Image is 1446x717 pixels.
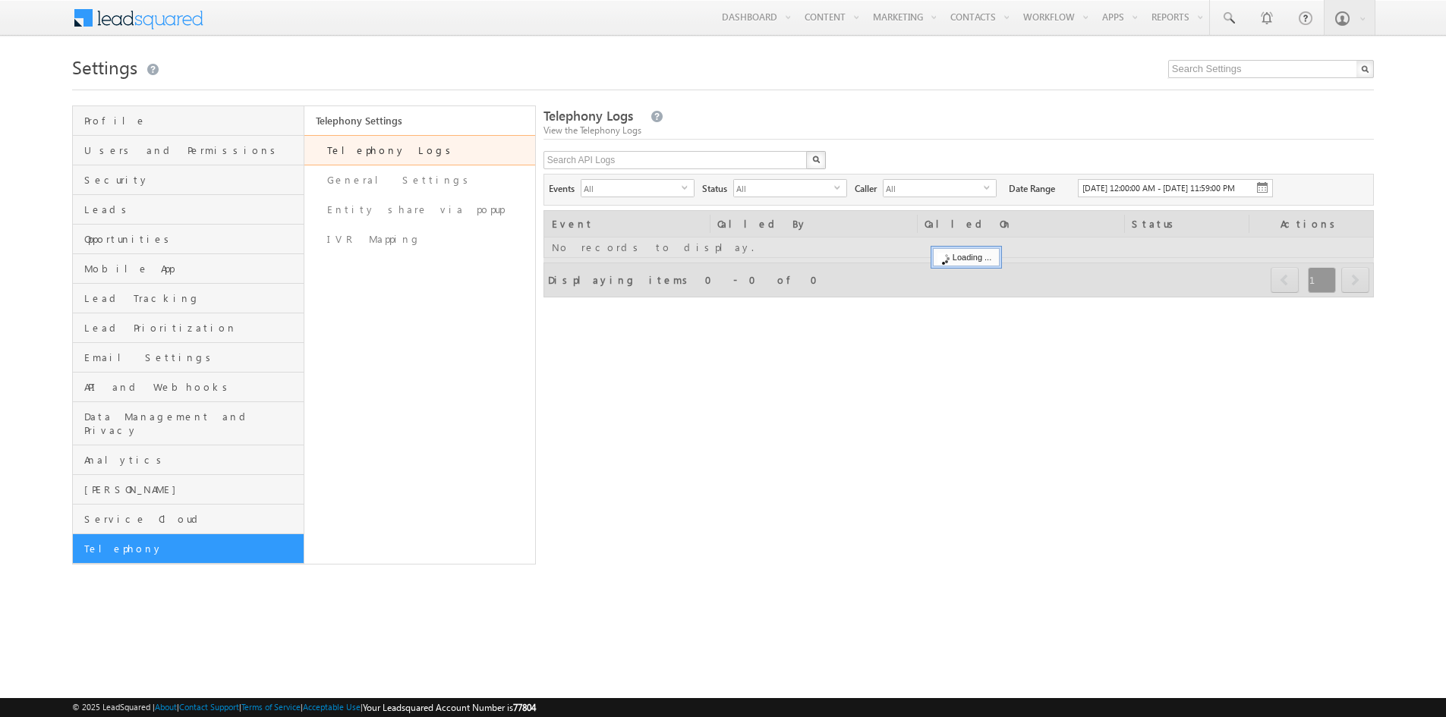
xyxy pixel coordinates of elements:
span: Service Cloud [84,512,299,526]
a: Users and Permissions [73,136,303,165]
img: Search [812,156,820,163]
span: Status [702,179,733,196]
img: cal [1256,181,1268,193]
span: Date Range [1004,179,1078,196]
a: Telephony Logs [304,135,535,165]
div: View the Telephony Logs [543,124,1374,137]
a: Lead Prioritization [73,313,303,343]
span: Mobile App [84,262,299,275]
span: Events [549,179,581,196]
a: IVR Mapping [304,225,535,254]
input: Search API Logs [543,151,808,169]
a: Service Cloud [73,505,303,534]
span: API and Webhooks [84,380,299,394]
a: Lead Tracking [73,284,303,313]
a: Telephony Settings [304,106,535,135]
span: Data Management and Privacy [84,410,299,437]
input: Search Settings [1168,60,1374,78]
span: 77804 [513,702,536,713]
span: Profile [84,114,299,127]
a: Email Settings [73,343,303,373]
span: select [834,184,846,190]
a: Security [73,165,303,195]
span: © 2025 LeadSquared | | | | | [72,700,536,715]
a: Profile [73,106,303,136]
span: select [682,184,694,190]
div: Loading ... [933,248,1000,266]
a: Contact Support [179,702,239,712]
a: Telephony [73,534,303,564]
a: Analytics [73,445,303,475]
span: Telephony [84,542,299,555]
span: Settings [72,55,137,79]
span: Telephony Logs [543,107,633,124]
a: About [155,702,177,712]
span: Lead Prioritization [84,321,299,335]
a: API and Webhooks [73,373,303,402]
a: Acceptable Use [303,702,361,712]
span: Leads [84,203,299,216]
a: [PERSON_NAME] [73,475,303,505]
span: All [884,180,984,197]
span: Lead Tracking [84,291,299,305]
span: Your Leadsquared Account Number is [363,702,536,713]
a: Entity share via popup [304,195,535,225]
span: [PERSON_NAME] [84,483,299,496]
a: Opportunities [73,225,303,254]
a: Mobile App [73,254,303,284]
span: Analytics [84,453,299,467]
a: Terms of Service [241,702,301,712]
span: Caller [855,179,883,196]
span: All [734,180,834,197]
span: Security [84,173,299,187]
span: All [581,180,682,197]
a: Data Management and Privacy [73,402,303,445]
span: Email Settings [84,351,299,364]
span: [DATE] 12:00:00 AM - [DATE] 11:59:00 PM [1082,183,1235,193]
span: Opportunities [84,232,299,246]
a: General Settings [304,165,535,195]
a: Leads [73,195,303,225]
span: select [984,184,996,190]
span: Users and Permissions [84,143,299,157]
